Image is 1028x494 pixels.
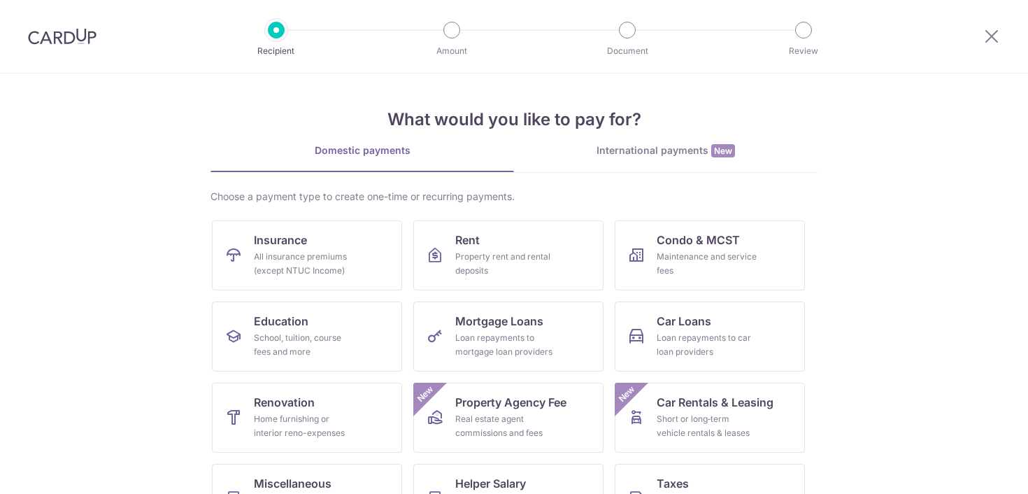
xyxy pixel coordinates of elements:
[615,220,805,290] a: Condo & MCSTMaintenance and service fees
[414,383,437,406] span: New
[413,302,604,372] a: Mortgage LoansLoan repayments to mortgage loan providers
[210,190,818,204] div: Choose a payment type to create one-time or recurring payments.
[254,232,307,248] span: Insurance
[210,107,818,132] h4: What would you like to pay for?
[752,44,855,58] p: Review
[657,394,773,411] span: Car Rentals & Leasing
[254,313,308,330] span: Education
[615,383,638,406] span: New
[514,143,818,158] div: International payments
[455,250,556,278] div: Property rent and rental deposits
[455,331,556,359] div: Loan repayments to mortgage loan providers
[254,475,331,492] span: Miscellaneous
[657,412,757,440] div: Short or long‑term vehicle rentals & leases
[657,331,757,359] div: Loan repayments to car loan providers
[254,394,315,411] span: Renovation
[711,144,735,157] span: New
[615,302,805,372] a: Car LoansLoan repayments to car loan providers
[455,232,480,248] span: Rent
[455,475,526,492] span: Helper Salary
[254,250,355,278] div: All insurance premiums (except NTUC Income)
[576,44,679,58] p: Document
[455,412,556,440] div: Real estate agent commissions and fees
[212,220,402,290] a: InsuranceAll insurance premiums (except NTUC Income)
[413,383,604,453] a: Property Agency FeeReal estate agent commissions and feesNew
[400,44,504,58] p: Amount
[28,28,97,45] img: CardUp
[413,220,604,290] a: RentProperty rent and rental deposits
[212,383,402,453] a: RenovationHome furnishing or interior reno-expenses
[657,250,757,278] div: Maintenance and service fees
[224,44,328,58] p: Recipient
[657,313,711,330] span: Car Loans
[254,331,355,359] div: School, tuition, course fees and more
[455,313,543,330] span: Mortgage Loans
[615,383,805,453] a: Car Rentals & LeasingShort or long‑term vehicle rentals & leasesNew
[455,394,566,411] span: Property Agency Fee
[657,475,689,492] span: Taxes
[657,232,740,248] span: Condo & MCST
[212,302,402,372] a: EducationSchool, tuition, course fees and more
[210,143,514,157] div: Domestic payments
[254,412,355,440] div: Home furnishing or interior reno-expenses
